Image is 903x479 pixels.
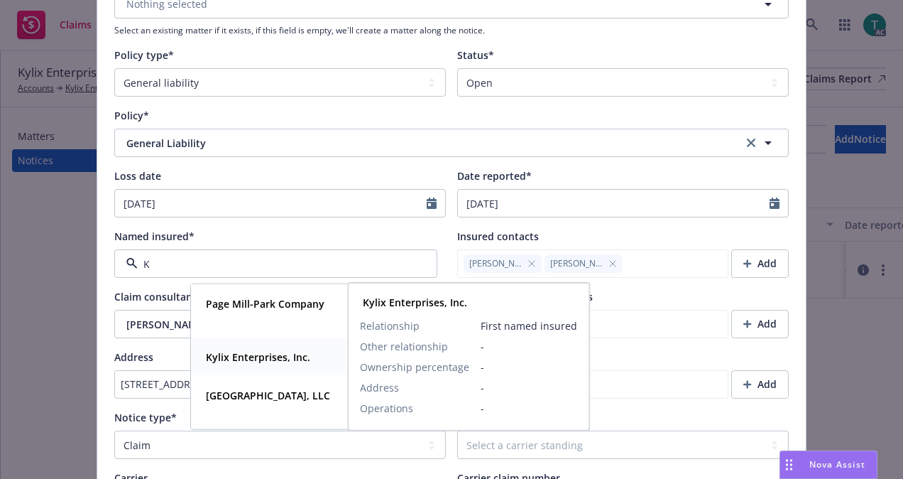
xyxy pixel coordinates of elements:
[731,370,789,399] button: Add
[731,310,789,338] button: Add
[779,451,877,479] button: Nova Assist
[731,249,789,278] button: Add
[206,389,330,402] strong: [GEOGRAPHIC_DATA], LLC
[360,380,399,395] span: Address
[114,370,446,399] button: [STREET_ADDRESS]
[457,169,532,183] span: Date reported*
[360,339,448,354] span: Other relationship
[206,350,310,364] strong: Kylix Enterprises, Inc.
[458,190,770,217] input: MM/DD/YYYY
[114,48,174,62] span: Policy type*
[743,250,777,277] div: Add
[360,401,413,416] span: Operations
[138,257,408,271] input: Filter by keyword
[114,290,197,303] span: Claim consultant
[114,129,789,157] button: General Liabilityclear selection
[550,257,603,270] span: [PERSON_NAME]
[115,190,427,217] input: MM/DD/YYYY
[770,198,779,209] svg: Calendar
[481,360,577,375] span: -
[121,377,425,392] div: [STREET_ADDRESS]
[743,311,777,338] div: Add
[363,296,467,309] strong: Kylix Enterprises, Inc.
[360,360,469,375] span: Ownership percentage
[206,297,324,311] strong: Page Mill-Park Company
[114,24,789,36] span: Select an existing matter if it exists, if this field is empty, we'll create a matter along the n...
[114,411,177,424] span: Notice type*
[481,401,577,416] span: -
[360,318,420,333] span: Relationship
[457,230,539,243] span: Insured contacts
[114,310,446,338] button: [PERSON_NAME]clear selection
[481,380,577,395] span: -
[126,136,696,151] span: General Liability
[427,198,437,209] svg: Calendar
[114,230,195,243] span: Named insured*
[481,318,577,333] span: First named insured
[126,317,388,332] span: [PERSON_NAME]
[114,350,153,364] span: Address
[114,109,149,122] span: Policy*
[809,458,865,470] span: Nova Assist
[743,371,777,398] div: Add
[457,48,494,62] span: Status*
[481,339,577,354] span: -
[743,134,760,151] a: clear selection
[114,169,161,183] span: Loss date
[780,451,798,478] div: Drag to move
